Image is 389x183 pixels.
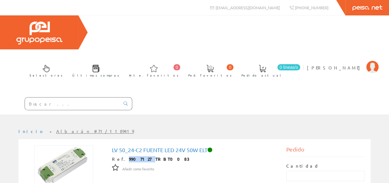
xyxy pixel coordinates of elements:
font: 0 líneas/s [280,65,298,70]
font: 0 [229,65,231,70]
a: Selectores [23,60,66,81]
font: Pedido actual [241,73,283,77]
font: Arte. favoritos [129,73,179,77]
img: Grupo Peisa [16,22,62,44]
font: Ped. favoritos [188,73,232,77]
a: Albarán #71/1189419 [56,128,134,134]
a: [PERSON_NAME] [307,60,379,65]
font: 0 [176,65,178,70]
font: Pedido [286,146,304,152]
font: 9907127 TRBT0083 [129,156,190,162]
font: Selectores [30,73,63,77]
font: Añadir como favorito [122,166,154,171]
a: Añadir como favorito [122,166,154,171]
font: Ref. [112,156,129,162]
a: Últimas compras [66,60,122,81]
a: Inicio [18,128,45,134]
input: Buscar ... [25,98,120,110]
font: [PERSON_NAME] [307,65,363,70]
font: Cantidad [286,163,319,168]
font: [PHONE_NUMBER] [295,5,328,10]
font: Últimas compras [72,73,119,77]
font: [EMAIL_ADDRESS][DOMAIN_NAME] [216,5,280,10]
font: LV 50_24-C2 Fuente Led 24v 50w Elt [112,147,208,153]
